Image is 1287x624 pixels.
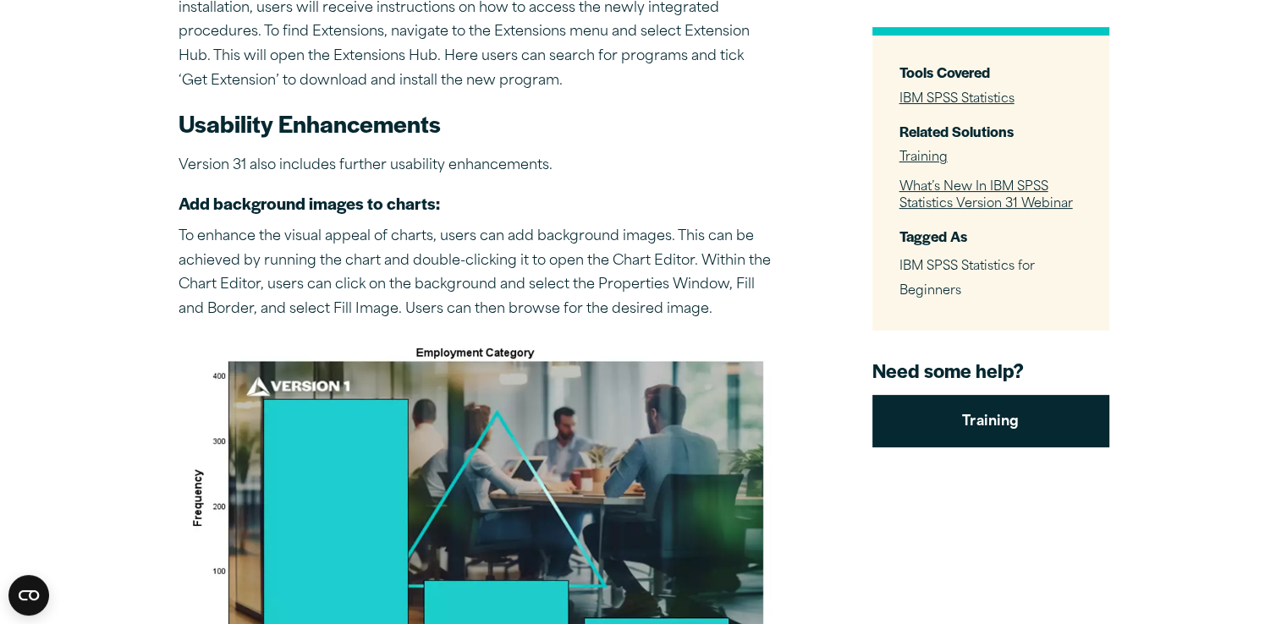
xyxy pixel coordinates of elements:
[899,121,1082,140] h3: Related Solutions
[899,92,1015,105] a: IBM SPSS Statistics
[899,180,1073,210] a: What’s New In IBM SPSS Statistics Version 31 Webinar
[872,395,1109,447] a: Training
[899,260,1035,298] span: IBM SPSS Statistics for Beginners
[872,358,1109,383] h4: Need some help?
[899,227,1082,246] h3: Tagged As
[8,575,49,616] button: Open CMP widget
[179,154,771,178] p: Version 31 also includes further usability enhancements.
[179,107,771,140] h3: Usability Enhancements
[179,225,771,322] p: To enhance the visual appeal of charts, users can add background images. This can be achieved by ...
[179,191,440,215] strong: Add background images to charts:
[899,63,1082,82] h3: Tools Covered
[899,151,948,164] a: Training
